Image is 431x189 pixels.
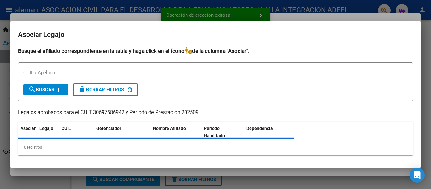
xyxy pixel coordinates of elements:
datatable-header-cell: Nombre Afiliado [151,122,201,143]
span: Borrar Filtros [79,87,124,92]
datatable-header-cell: Legajo [37,122,59,143]
datatable-header-cell: Gerenciador [94,122,151,143]
h2: Asociar Legajo [18,29,413,41]
datatable-header-cell: Asociar [18,122,37,143]
p: Legajos aprobados para el CUIT 30697586942 y Período de Prestación 202509 [18,109,413,117]
datatable-header-cell: CUIL [59,122,94,143]
span: Gerenciador [96,126,121,131]
mat-icon: search [28,86,36,93]
datatable-header-cell: Periodo Habilitado [201,122,244,143]
span: Dependencia [246,126,273,131]
button: Buscar [23,84,68,95]
datatable-header-cell: Dependencia [244,122,295,143]
span: Periodo Habilitado [204,126,225,138]
span: CUIL [62,126,71,131]
div: 0 registros [18,139,413,155]
span: Asociar [21,126,36,131]
span: Nombre Afiliado [153,126,186,131]
span: Buscar [28,87,55,92]
div: Open Intercom Messenger [410,168,425,183]
span: Legajo [39,126,53,131]
button: Borrar Filtros [73,83,138,96]
mat-icon: delete [79,86,86,93]
h4: Busque el afiliado correspondiente en la tabla y haga click en el ícono de la columna "Asociar". [18,47,413,55]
